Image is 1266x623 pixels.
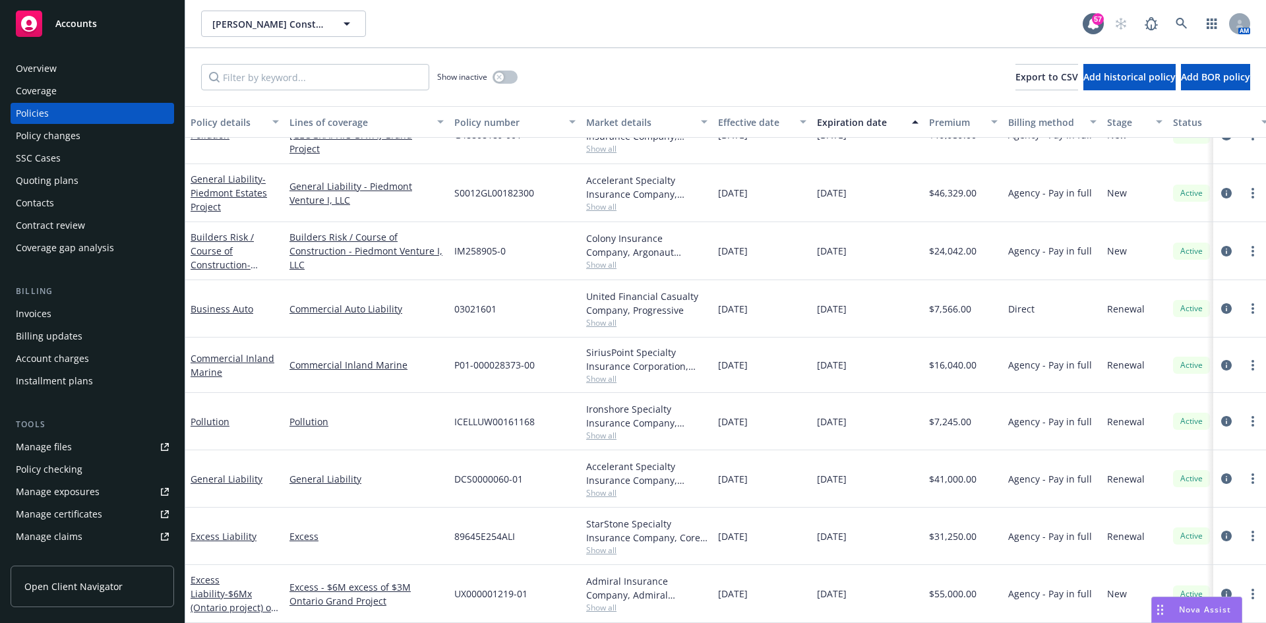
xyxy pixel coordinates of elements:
[817,186,847,200] span: [DATE]
[713,106,812,138] button: Effective date
[191,415,229,428] a: Pollution
[1219,528,1234,544] a: circleInformation
[929,244,977,258] span: $24,042.00
[718,587,748,601] span: [DATE]
[201,11,366,37] button: [PERSON_NAME] Construction Company
[16,303,51,324] div: Invoices
[16,459,82,480] div: Policy checking
[11,504,174,525] a: Manage certificates
[191,115,264,129] div: Policy details
[437,71,487,82] span: Show inactive
[586,517,708,545] div: StarStone Specialty Insurance Company, Core Specialty, Brown & Riding Insurance Services, Inc.
[817,302,847,316] span: [DATE]
[191,352,274,378] a: Commercial Inland Marine
[1003,106,1102,138] button: Billing method
[586,373,708,384] span: Show all
[1102,106,1168,138] button: Stage
[929,302,971,316] span: $7,566.00
[586,487,708,498] span: Show all
[16,481,100,502] div: Manage exposures
[718,529,748,543] span: [DATE]
[11,193,174,214] a: Contacts
[929,529,977,543] span: $31,250.00
[1107,115,1148,129] div: Stage
[16,193,54,214] div: Contacts
[16,80,57,102] div: Coverage
[1245,301,1261,316] a: more
[1107,529,1145,543] span: Renewal
[1219,301,1234,316] a: circleInformation
[586,402,708,430] div: Ironshore Specialty Insurance Company, Ironshore (Liberty Mutual), Brown & Riding Insurance Servi...
[817,529,847,543] span: [DATE]
[1179,604,1231,615] span: Nova Assist
[11,125,174,146] a: Policy changes
[16,436,72,458] div: Manage files
[1178,588,1205,600] span: Active
[16,348,89,369] div: Account charges
[1008,115,1082,129] div: Billing method
[924,106,1003,138] button: Premium
[191,173,267,213] span: - Piedmont Estates Project
[1015,64,1078,90] button: Export to CSV
[201,64,429,90] input: Filter by keyword...
[191,530,256,543] a: Excess Liability
[1245,586,1261,602] a: more
[1008,186,1092,200] span: Agency - Pay in full
[11,5,174,42] a: Accounts
[1219,586,1234,602] a: circleInformation
[812,106,924,138] button: Expiration date
[817,472,847,486] span: [DATE]
[718,115,792,129] div: Effective date
[11,303,174,324] a: Invoices
[16,237,114,258] div: Coverage gap analysis
[1107,358,1145,372] span: Renewal
[1107,302,1145,316] span: Renewal
[16,526,82,547] div: Manage claims
[586,231,708,259] div: Colony Insurance Company, Argonaut Insurance Company (Argo)
[1008,415,1092,429] span: Agency - Pay in full
[929,472,977,486] span: $41,000.00
[1178,473,1205,485] span: Active
[11,285,174,298] div: Billing
[454,302,497,316] span: 03021601
[586,602,708,613] span: Show all
[581,106,713,138] button: Market details
[1219,185,1234,201] a: circleInformation
[586,201,708,212] span: Show all
[289,179,444,207] a: General Liability - Piedmont Venture I, LLC
[1107,186,1127,200] span: New
[11,348,174,369] a: Account charges
[16,549,78,570] div: Manage BORs
[1178,359,1205,371] span: Active
[289,115,429,129] div: Lines of coverage
[586,115,693,129] div: Market details
[718,358,748,372] span: [DATE]
[1173,115,1253,129] div: Status
[11,371,174,392] a: Installment plans
[1219,471,1234,487] a: circleInformation
[1245,413,1261,429] a: more
[586,173,708,201] div: Accelerant Specialty Insurance Company, Accelerant, Brown & Riding Insurance Services, Inc.
[16,148,61,169] div: SSC Cases
[454,115,561,129] div: Policy number
[718,244,748,258] span: [DATE]
[1168,11,1195,37] a: Search
[1178,415,1205,427] span: Active
[718,186,748,200] span: [DATE]
[817,358,847,372] span: [DATE]
[1092,13,1104,25] div: 57
[11,459,174,480] a: Policy checking
[1219,243,1234,259] a: circleInformation
[1108,11,1134,37] a: Start snowing
[454,472,523,486] span: DCS0000060-01
[586,259,708,270] span: Show all
[929,115,983,129] div: Premium
[1219,357,1234,373] a: circleInformation
[191,173,267,213] a: General Liability
[11,526,174,547] a: Manage claims
[454,244,506,258] span: IM258905-0
[454,186,534,200] span: S0012GL00182300
[454,415,535,429] span: ICELLUW00161168
[289,580,444,608] a: Excess - $6M excess of $3M Ontario Grand Project
[24,579,123,593] span: Open Client Navigator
